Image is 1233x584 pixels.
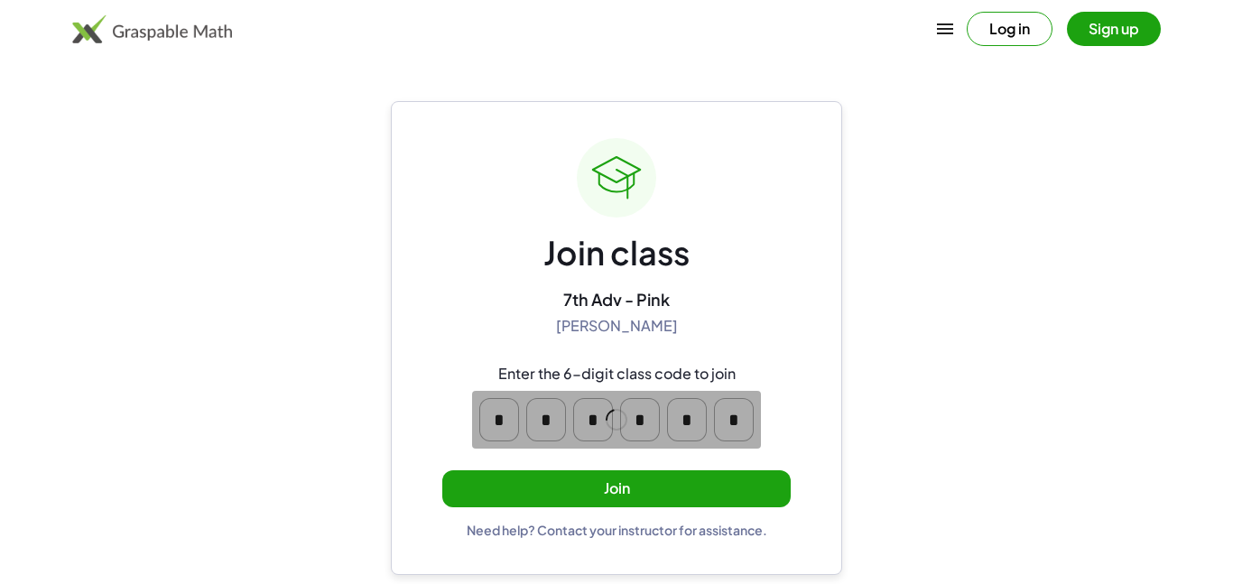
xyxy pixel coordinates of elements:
[556,317,678,336] div: [PERSON_NAME]
[967,12,1052,46] button: Log in
[563,289,670,310] div: 7th Adv - Pink
[498,365,736,384] div: Enter the 6-digit class code to join
[543,232,690,274] div: Join class
[1067,12,1161,46] button: Sign up
[467,522,767,538] div: Need help? Contact your instructor for assistance.
[442,470,791,507] button: Join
